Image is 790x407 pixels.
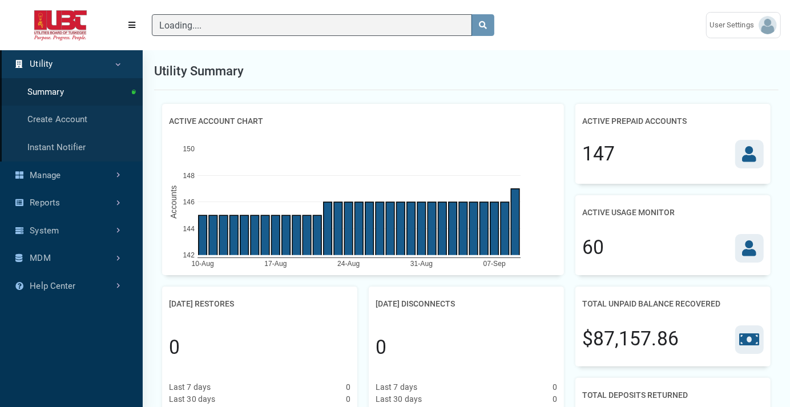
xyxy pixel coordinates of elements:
[376,393,422,405] div: Last 30 days
[582,293,720,315] h2: Total Unpaid Balance Recovered
[582,202,675,223] h2: Active Usage Monitor
[121,15,143,35] button: Menu
[471,14,494,36] button: search
[582,140,615,168] div: 147
[376,381,417,393] div: Last 7 days
[346,393,350,405] div: 0
[710,19,759,31] span: User Settings
[154,62,244,80] h1: Utility Summary
[169,333,180,362] div: 0
[582,233,604,262] div: 60
[376,333,386,362] div: 0
[376,293,455,315] h2: [DATE] Disconnects
[169,393,215,405] div: Last 30 days
[706,12,781,38] a: User Settings
[169,111,263,132] h2: Active Account Chart
[553,393,557,405] div: 0
[169,293,234,315] h2: [DATE] Restores
[582,111,687,132] h2: Active Prepaid Accounts
[169,381,211,393] div: Last 7 days
[9,10,112,41] img: ALTSK Logo
[346,381,350,393] div: 0
[582,325,679,353] div: $87,157.86
[553,381,557,393] div: 0
[582,385,688,406] h2: Total Deposits Returned
[152,14,472,36] input: Search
